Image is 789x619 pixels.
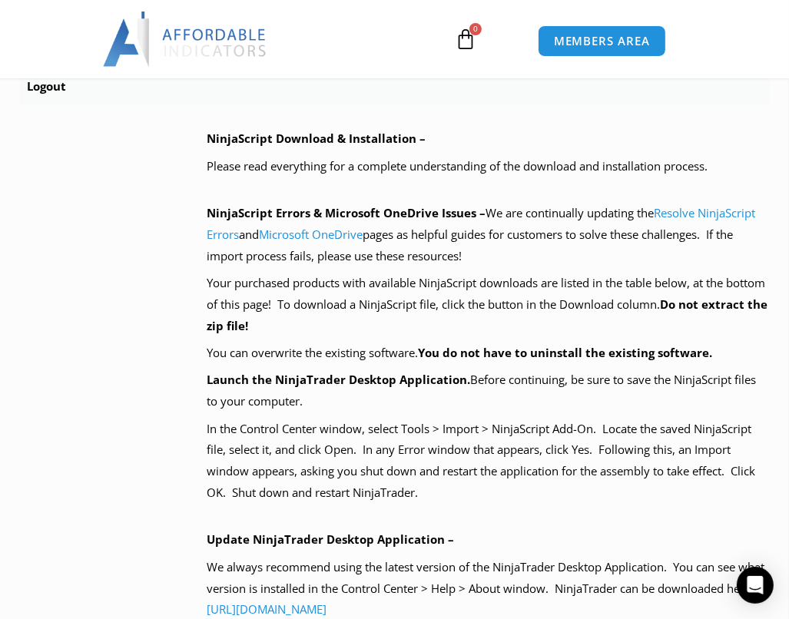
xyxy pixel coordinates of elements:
[207,531,454,547] b: Update NinjaTrader Desktop Application –
[259,227,363,242] a: Microsoft OneDrive
[432,17,499,61] a: 0
[207,369,770,412] p: Before continuing, be sure to save the NinjaScript files to your computer.
[469,23,482,35] span: 0
[207,273,770,337] p: Your purchased products with available NinjaScript downloads are listed in the table below, at th...
[538,25,666,57] a: MEMBERS AREA
[207,131,426,146] b: NinjaScript Download & Installation –
[418,345,712,360] b: You do not have to uninstall the existing software.
[554,35,650,47] span: MEMBERS AREA
[19,68,770,105] a: Logout
[207,296,767,333] b: Do not extract the zip file!
[207,601,327,617] a: [URL][DOMAIN_NAME]
[207,205,755,242] a: Resolve NinjaScript Errors
[737,567,774,604] div: Open Intercom Messenger
[207,156,770,177] p: Please read everything for a complete understanding of the download and installation process.
[207,205,486,220] b: NinjaScript Errors & Microsoft OneDrive Issues –
[207,203,770,267] p: We are continually updating the and pages as helpful guides for customers to solve these challeng...
[207,343,770,364] p: You can overwrite the existing software.
[103,12,268,67] img: LogoAI | Affordable Indicators – NinjaTrader
[207,372,470,387] b: Launch the NinjaTrader Desktop Application.
[207,419,770,504] p: In the Control Center window, select Tools > Import > NinjaScript Add-On. Locate the saved NinjaS...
